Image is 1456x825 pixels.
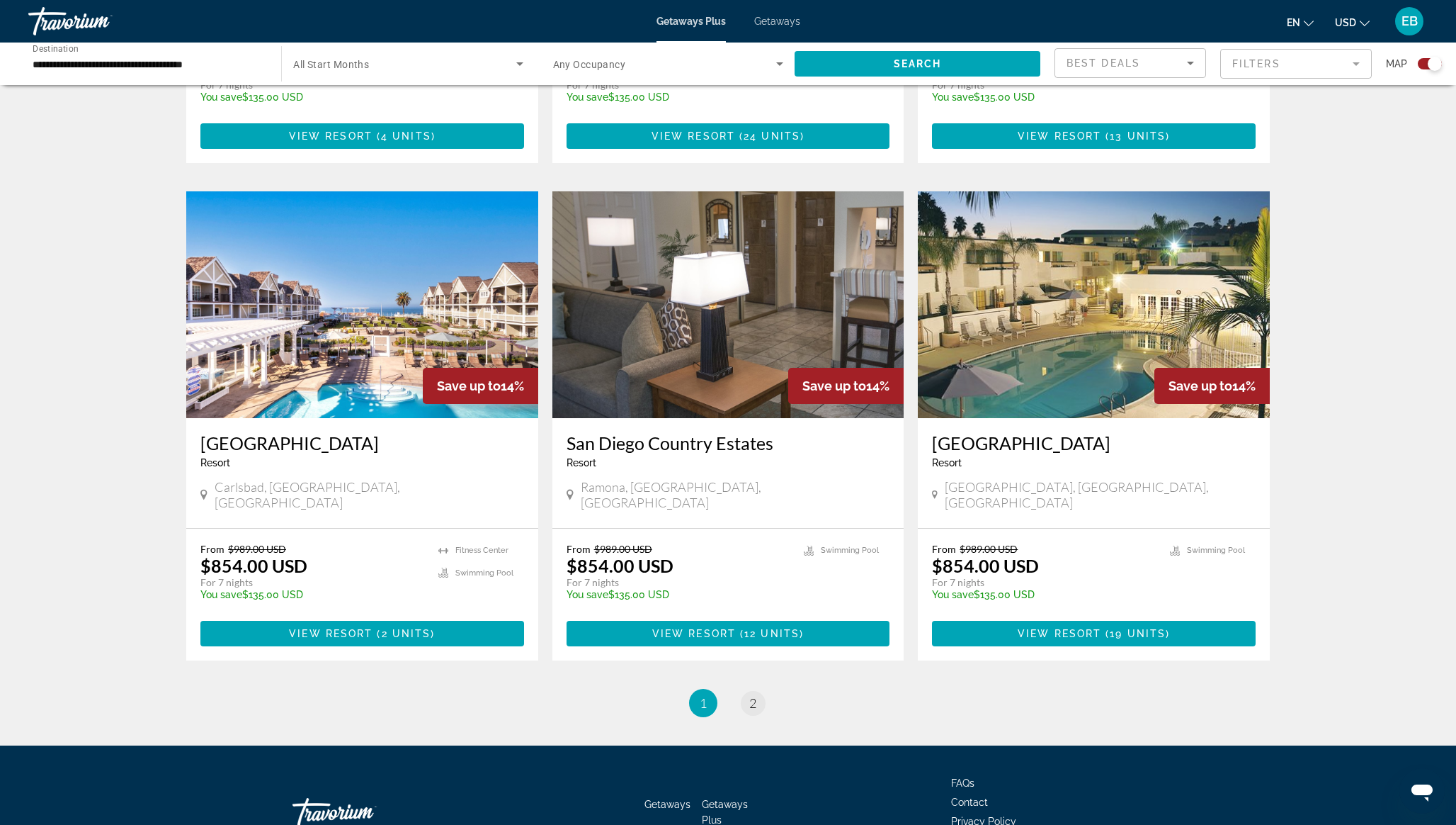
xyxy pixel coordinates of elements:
[186,689,1270,717] nav: Pagination
[372,628,435,639] span: ( )
[200,576,424,589] p: For 7 nights
[567,457,596,468] span: Resort
[736,628,804,639] span: ( )
[1154,368,1270,404] div: 14%
[293,59,369,70] span: All Start Months
[200,432,524,454] a: [GEOGRAPHIC_DATA]
[1399,768,1445,814] iframe: Button to launch messaging window
[200,555,307,576] p: $854.00 USD
[381,130,431,142] span: 4 units
[951,797,988,808] a: Contact
[1220,48,1372,79] button: Filter
[1287,12,1314,33] button: Change language
[788,368,904,404] div: 14%
[200,543,224,555] span: From
[567,432,890,454] a: San Diego Country Estates
[932,589,974,600] span: You save
[228,543,286,555] span: $989.00 USD
[1110,628,1166,639] span: 19 units
[567,621,890,646] a: View Resort(12 units)
[1067,57,1140,69] span: Best Deals
[802,378,866,393] span: Save up to
[200,91,242,103] span: You save
[744,628,800,639] span: 12 units
[200,589,242,600] span: You save
[567,543,591,555] span: From
[960,543,1018,555] span: $989.00 USD
[1018,130,1101,142] span: View Resort
[1101,628,1170,639] span: ( )
[744,130,800,142] span: 24 units
[567,576,790,589] p: For 7 nights
[932,457,962,468] span: Resort
[932,91,1161,103] p: $135.00 USD
[795,51,1040,77] button: Search
[735,130,804,142] span: ( )
[932,432,1256,454] a: [GEOGRAPHIC_DATA]
[567,589,608,600] span: You save
[581,479,890,510] span: Ramona, [GEOGRAPHIC_DATA], [GEOGRAPHIC_DATA]
[200,621,524,646] button: View Resort(2 units)
[200,91,424,103] p: $135.00 USD
[289,130,372,142] span: View Resort
[200,457,230,468] span: Resort
[567,123,890,149] button: View Resort(24 units)
[200,589,424,600] p: $135.00 USD
[423,368,538,404] div: 14%
[932,543,956,555] span: From
[567,91,608,103] span: You save
[1187,546,1245,555] span: Swimming Pool
[932,589,1156,600] p: $135.00 USD
[644,799,690,810] a: Getaways
[1287,17,1300,28] span: en
[567,589,790,600] p: $135.00 USD
[372,130,436,142] span: ( )
[932,621,1256,646] button: View Resort(19 units)
[945,479,1256,510] span: [GEOGRAPHIC_DATA], [GEOGRAPHIC_DATA], [GEOGRAPHIC_DATA]
[821,546,879,555] span: Swimming Pool
[932,91,974,103] span: You save
[1018,628,1101,639] span: View Resort
[951,778,974,789] a: FAQs
[918,191,1270,418] img: 0422E01L.jpg
[200,123,524,149] button: View Resort(4 units)
[754,16,800,27] a: Getaways
[1335,12,1370,33] button: Change currency
[553,59,626,70] span: Any Occupancy
[28,3,170,40] a: Travorium
[652,130,735,142] span: View Resort
[1386,54,1407,74] span: Map
[382,628,431,639] span: 2 units
[894,58,942,69] span: Search
[749,695,756,711] span: 2
[1335,17,1356,28] span: USD
[552,191,904,418] img: 0062I01X.jpg
[1101,130,1170,142] span: ( )
[437,378,501,393] span: Save up to
[186,191,538,418] img: 1285O01X.jpg
[215,479,524,510] span: Carlsbad, [GEOGRAPHIC_DATA], [GEOGRAPHIC_DATA]
[200,79,424,91] p: For 7 nights
[1401,14,1418,28] span: EB
[932,576,1156,589] p: For 7 nights
[33,43,79,53] span: Destination
[567,91,790,103] p: $135.00 USD
[567,79,790,91] p: For 7 nights
[700,695,707,711] span: 1
[1067,55,1194,72] mat-select: Sort by
[932,555,1039,576] p: $854.00 USD
[932,123,1256,149] button: View Resort(13 units)
[656,16,726,27] a: Getaways Plus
